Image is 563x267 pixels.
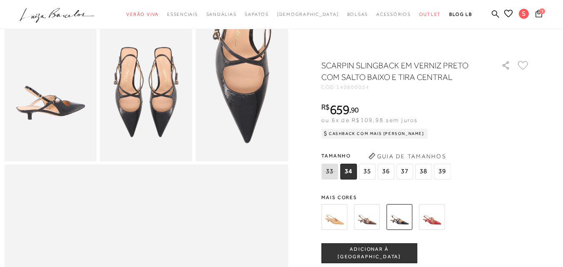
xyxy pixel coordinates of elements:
[376,7,411,22] a: categoryNavScreenReaderText
[277,7,339,22] a: noSubCategoriesText
[321,164,338,180] span: 33
[419,12,441,17] span: Outlet
[245,12,268,17] span: Sapatos
[519,9,529,19] span: S
[321,243,417,263] button: ADICIONAR À [GEOGRAPHIC_DATA]
[419,204,445,230] img: SCARPIN SLINGBACK EM VERNIZ VERMELHO RED COM SALTO BAIXO E TIRA CENTRAL
[415,164,432,180] span: 38
[449,12,472,17] span: BLOG LB
[533,9,545,20] button: 1
[245,7,268,22] a: categoryNavScreenReaderText
[277,12,339,17] span: [DEMOGRAPHIC_DATA]
[347,12,368,17] span: Bolsas
[100,23,193,162] img: image
[321,85,488,90] div: CÓD:
[321,150,453,162] span: Tamanho
[359,164,375,180] span: 35
[365,150,449,163] button: Guia de Tamanhos
[321,204,347,230] img: SCARPIN SLINGBACK EM VERNIZ AREIA COM SALTO BAIXO E TIRA CENTRAL
[347,7,368,22] a: categoryNavScreenReaderText
[336,84,370,90] span: 140800054
[322,246,417,260] span: ADICIONAR À [GEOGRAPHIC_DATA]
[126,12,159,17] span: Verão Viva
[396,164,413,180] span: 37
[321,195,530,200] span: Mais cores
[167,7,198,22] a: categoryNavScreenReaderText
[354,204,380,230] img: SCARPIN SLINGBACK EM VERNIZ CAFÉ COM SALTO BAIXO E TIRA CENTRAL
[321,60,478,83] h1: SCARPIN SLINGBACK EM VERNIZ PRETO COM SALTO BAIXO E TIRA CENTRAL
[378,164,394,180] span: 36
[349,106,359,114] i: ,
[167,12,198,17] span: Essenciais
[4,23,97,162] img: image
[386,204,412,230] img: SCARPIN SLINGBACK EM VERNIZ PRETO COM SALTO BAIXO E TIRA CENTRAL
[449,7,472,22] a: BLOG LB
[539,8,545,14] span: 1
[206,7,237,22] a: categoryNavScreenReaderText
[206,12,237,17] span: Sandálias
[321,129,428,139] div: Cashback com Mais [PERSON_NAME]
[195,23,288,162] img: image
[419,7,441,22] a: categoryNavScreenReaderText
[351,105,359,114] span: 90
[376,12,411,17] span: Acessórios
[330,102,349,117] span: 659
[340,164,357,180] span: 34
[321,117,418,123] span: ou 6x de R$109,98 sem juros
[126,7,159,22] a: categoryNavScreenReaderText
[515,8,533,21] button: S
[434,164,450,180] span: 39
[321,103,330,111] i: R$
